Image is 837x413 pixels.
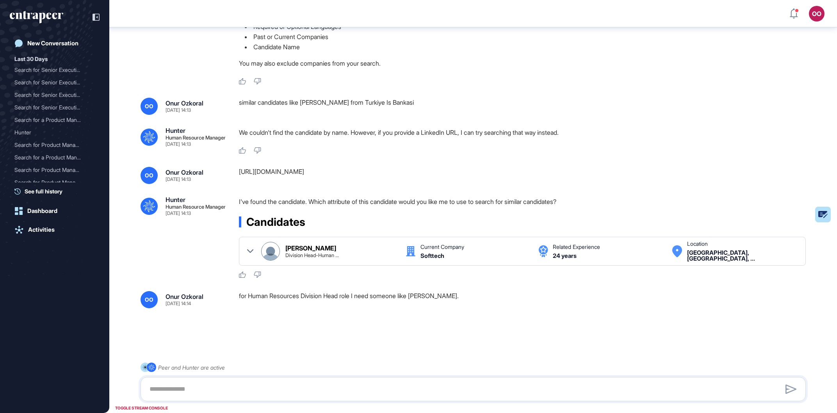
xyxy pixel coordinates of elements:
[145,103,153,109] span: OO
[14,76,89,89] div: Search for Senior Executi...
[14,89,95,101] div: Search for Senior Executives in Digital Banking and Fintech in Estonia and Sweden
[14,114,95,126] div: Search for a Product Manager with AI Agent Development Experience in MENA
[166,177,191,182] div: [DATE] 14:13
[687,241,708,247] div: Location
[166,204,226,209] div: Human Resource Manager
[239,167,812,184] div: [URL][DOMAIN_NAME]
[553,253,577,259] div: 24 years
[14,151,89,164] div: Search for a Product Mana...
[239,197,812,207] p: I've found the candidate. Which attribute of this candidate would you like me to use to search fo...
[14,164,95,176] div: Search for Product Manager with 5-8 Years of AI Agent Development Experience in MENA
[14,76,95,89] div: Search for Senior Executives in Digital Banking at Coop Bank, Luminor, Lunar, Tuum, and Doconomy
[14,101,89,114] div: Search for Senior Executi...
[14,187,100,195] a: See full history
[145,172,153,179] span: OO
[14,114,89,126] div: Search for a Product Mana...
[25,187,62,195] span: See full history
[166,211,191,216] div: [DATE] 14:13
[14,89,89,101] div: Search for Senior Executi...
[10,203,100,219] a: Dashboard
[27,40,78,47] div: New Conversation
[14,176,89,189] div: Search for Product Manage...
[14,176,95,189] div: Search for Product Manager with 5-8 Years Experience in AI Agent Development in MENA
[14,64,95,76] div: Search for Senior Executives and Directors at Coop Pank AS in Digital Banking and IT
[420,244,464,250] div: Current Company
[145,297,153,303] span: OO
[166,301,191,306] div: [DATE] 14:14
[246,216,305,227] span: Candidates
[166,293,203,300] div: Onur Ozkoral
[14,126,95,139] div: Hunter
[14,151,95,164] div: Search for a Product Manager with 5-8 years of AI Agent Development Experience in MENA
[166,135,226,140] div: Human Resource Manager
[14,64,89,76] div: Search for Senior Executi...
[166,169,203,175] div: Onur Ozkoral
[14,164,89,176] div: Search for Product Manage...
[14,101,95,114] div: Search for Senior Executives in Digital Banking and Payments for Kuveyt Türk Delegation in Europe
[28,226,55,233] div: Activities
[285,253,339,258] div: Division Head-Human Resources at Türkiye İş Bankası company
[158,363,225,372] div: Peer and Hunter are active
[809,6,825,21] button: OO
[239,291,812,308] div: for Human Resources Division Head role I need someone like [PERSON_NAME].
[166,142,191,147] div: [DATE] 14:13
[239,32,812,42] li: Past or Current Companies
[239,42,812,52] li: Candidate Name
[14,139,95,151] div: Search for Product Manager with AI Agent Development Experience in MENA
[166,100,203,106] div: Onur Ozkoral
[239,58,812,68] p: You may also exclude companies from your search.
[687,250,798,261] div: Istanbul, Istanbul, Turkey Turkey
[166,108,191,113] div: [DATE] 14:13
[239,127,812,138] p: We couldn't find the candidate by name. However, if you provide a LinkedIn URL, I can try searchi...
[420,253,444,259] div: Softtech
[239,98,812,115] div: similar candidates like [PERSON_NAME] from Turkiye Is Bankasi
[262,242,280,260] img: Ali Yalçın
[166,127,185,134] div: Hunter
[14,54,48,64] div: Last 30 Days
[14,126,89,139] div: Hunter
[14,139,89,151] div: Search for Product Manage...
[27,207,57,215] div: Dashboard
[553,244,600,250] div: Related Experience
[10,11,63,23] div: entrapeer-logo
[10,222,100,238] a: Activities
[10,36,100,51] a: New Conversation
[285,245,336,251] div: [PERSON_NAME]
[166,197,185,203] div: Hunter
